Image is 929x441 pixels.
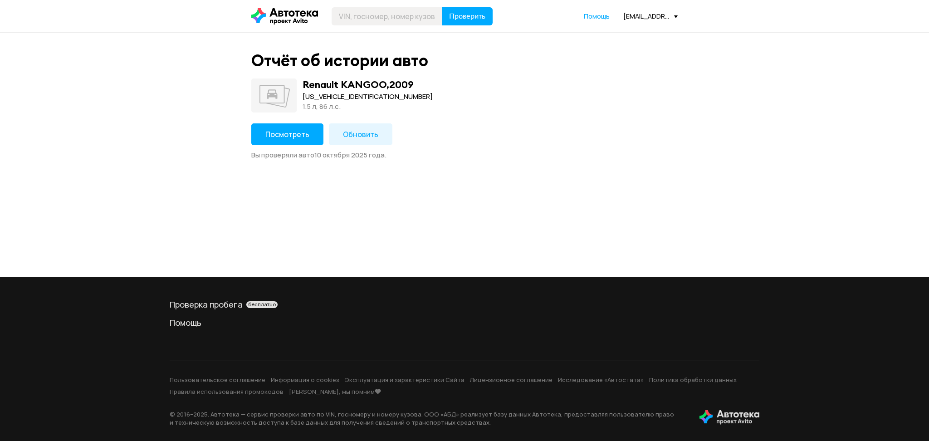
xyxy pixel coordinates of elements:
a: Помощь [584,12,610,21]
span: Обновить [343,129,378,139]
img: tWS6KzJlK1XUpy65r7uaHVIs4JI6Dha8Nraz9T2hA03BhoCc4MtbvZCxBLwJIh+mQSIAkLBJpqMoKVdP8sONaFJLCz6I0+pu7... [699,410,759,425]
span: Проверить [449,13,485,20]
div: Проверка пробега [170,299,759,310]
span: Посмотреть [265,129,309,139]
a: Лицензионное соглашение [470,376,553,384]
div: 1.5 л, 86 л.c. [303,102,433,112]
button: Обновить [329,123,392,145]
button: Посмотреть [251,123,323,145]
div: [US_VEHICLE_IDENTIFICATION_NUMBER] [303,92,433,102]
input: VIN, госномер, номер кузова [332,7,442,25]
span: Помощь [584,12,610,20]
a: Информация о cookies [271,376,339,384]
div: Renault KANGOO , 2009 [303,78,414,90]
div: [EMAIL_ADDRESS][DOMAIN_NAME] [623,12,678,20]
a: Эксплуатация и характеристики Сайта [345,376,464,384]
a: Помощь [170,317,759,328]
a: Политика обработки данных [649,376,737,384]
div: Отчёт об истории авто [251,51,428,70]
a: Исследование «Автостата» [558,376,644,384]
p: © 2016– 2025 . Автотека — сервис проверки авто по VIN, госномеру и номеру кузова. ООО «АБД» реали... [170,410,685,426]
button: Проверить [442,7,493,25]
a: Правила использования промокодов [170,387,284,396]
a: Пользовательское соглашение [170,376,265,384]
a: [PERSON_NAME], мы помним [289,387,381,396]
span: бесплатно [248,301,276,308]
a: Проверка пробегабесплатно [170,299,759,310]
div: Вы проверяли авто 10 октября 2025 года . [251,151,678,160]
